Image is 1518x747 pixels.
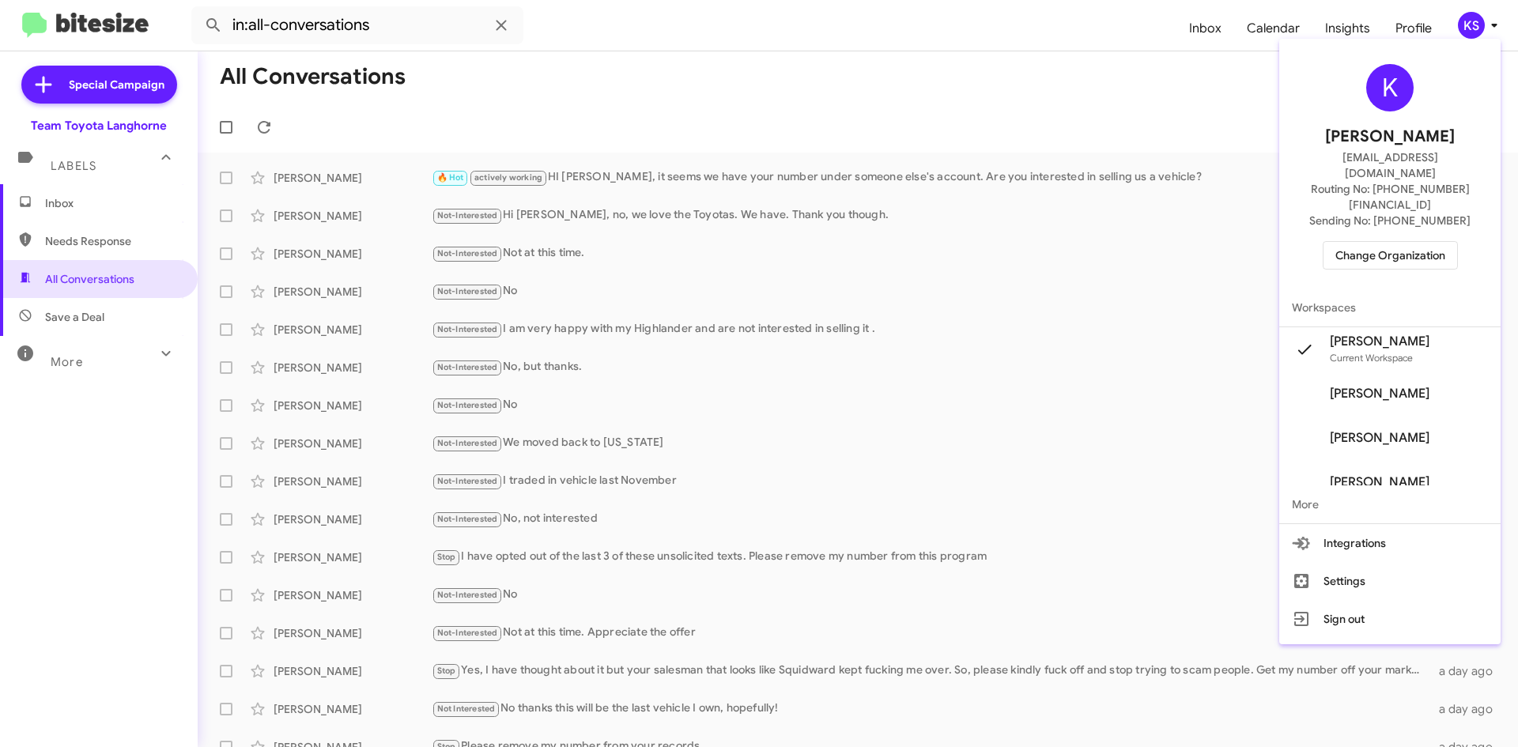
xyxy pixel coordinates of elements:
span: [PERSON_NAME] [1330,474,1429,490]
span: Sending No: [PHONE_NUMBER] [1309,213,1471,228]
div: K [1366,64,1414,111]
span: Change Organization [1335,242,1445,269]
span: Routing No: [PHONE_NUMBER][FINANCIAL_ID] [1298,181,1482,213]
span: Current Workspace [1330,352,1413,364]
span: [EMAIL_ADDRESS][DOMAIN_NAME] [1298,149,1482,181]
span: More [1279,485,1501,523]
button: Change Organization [1323,241,1458,270]
span: [PERSON_NAME] [1330,334,1429,349]
span: [PERSON_NAME] [1325,124,1455,149]
span: [PERSON_NAME] [1330,386,1429,402]
span: Workspaces [1279,289,1501,326]
button: Settings [1279,562,1501,600]
span: [PERSON_NAME] [1330,430,1429,446]
button: Integrations [1279,524,1501,562]
button: Sign out [1279,600,1501,638]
